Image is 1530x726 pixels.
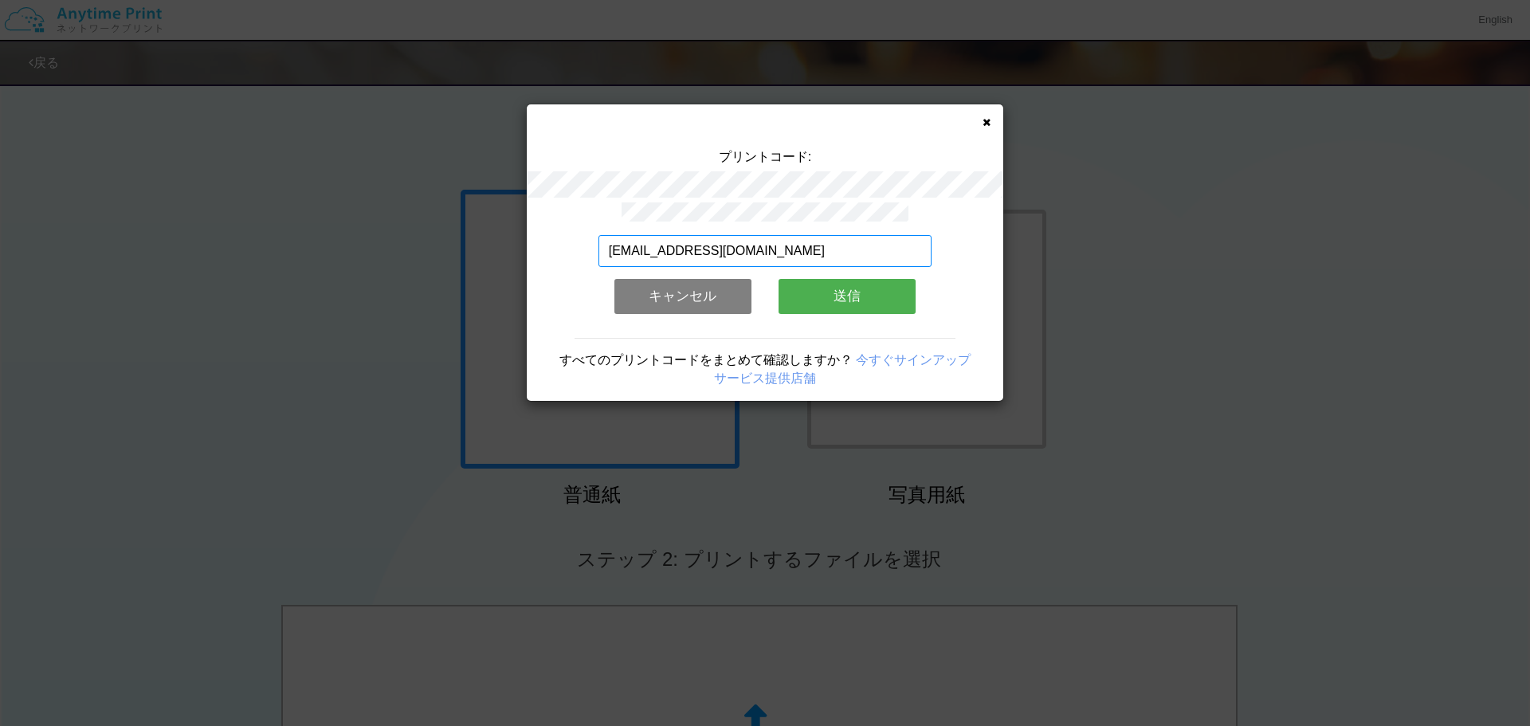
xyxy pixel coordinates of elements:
[856,353,971,367] a: 今すぐサインアップ
[614,279,751,314] button: キャンセル
[779,279,916,314] button: 送信
[559,353,853,367] span: すべてのプリントコードをまとめて確認しますか？
[598,235,932,267] input: メールアドレス
[714,371,816,385] a: サービス提供店舗
[719,150,811,163] span: プリントコード:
